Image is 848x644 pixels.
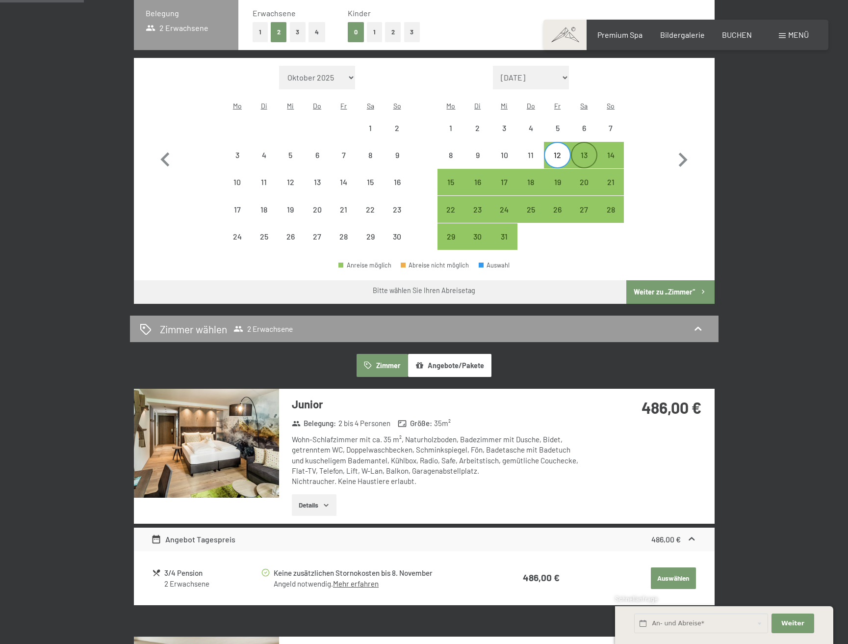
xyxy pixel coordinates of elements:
[331,223,357,250] div: Abreise nicht möglich
[367,22,382,42] button: 1
[651,567,696,589] button: Auswählen
[367,102,374,110] abbr: Samstag
[544,169,570,195] div: Abreise möglich
[517,196,544,222] div: Thu Dec 25 2025
[544,169,570,195] div: Fri Dec 19 2025
[517,169,544,195] div: Abreise möglich
[224,142,251,168] div: Mon Nov 03 2025
[340,102,347,110] abbr: Freitag
[358,206,383,230] div: 22
[491,142,517,168] div: Abreise nicht möglich
[225,178,250,203] div: 10
[357,354,408,376] button: Zimmer
[607,102,615,110] abbr: Sonntag
[597,142,624,168] div: Abreise möglich
[357,115,384,141] div: Sat Nov 01 2025
[385,151,409,176] div: 9
[437,115,464,141] div: Abreise nicht möglich
[722,30,752,39] span: BUCHEN
[385,178,409,203] div: 16
[305,233,330,257] div: 27
[491,142,517,168] div: Wed Dec 10 2025
[437,169,464,195] div: Mon Dec 15 2025
[134,389,279,498] img: mss_renderimg.php
[274,579,478,589] div: Angeld notwendig.
[151,66,180,250] button: Vorheriger Monat
[398,418,432,429] strong: Größe :
[331,223,357,250] div: Fri Nov 28 2025
[305,206,330,230] div: 20
[251,196,277,222] div: Abreise nicht möglich
[151,534,235,545] div: Angebot Tagespreis
[492,178,516,203] div: 17
[304,196,331,222] div: Abreise nicht möglich
[597,30,642,39] a: Premium Spa
[517,169,544,195] div: Thu Dec 18 2025
[338,418,390,429] span: 2 bis 4 Personen
[357,196,384,222] div: Abreise nicht möglich
[277,223,304,250] div: Wed Nov 26 2025
[465,151,490,176] div: 9
[225,233,250,257] div: 24
[642,398,701,417] strong: 486,00 €
[357,196,384,222] div: Sat Nov 22 2025
[253,8,296,18] span: Erwachsene
[491,196,517,222] div: Wed Dec 24 2025
[251,169,277,195] div: Tue Nov 11 2025
[331,142,357,168] div: Abreise nicht möglich
[277,142,304,168] div: Wed Nov 05 2025
[438,233,463,257] div: 29
[357,142,384,168] div: Abreise nicht möglich
[518,206,543,230] div: 25
[290,22,306,42] button: 3
[437,142,464,168] div: Mon Dec 08 2025
[544,142,570,168] div: Abreise möglich
[465,206,490,230] div: 23
[384,223,410,250] div: Sun Nov 30 2025
[492,206,516,230] div: 24
[492,151,516,176] div: 10
[292,494,336,516] button: Details
[544,115,570,141] div: Fri Dec 05 2025
[278,206,303,230] div: 19
[384,223,410,250] div: Abreise nicht möglich
[465,178,490,203] div: 16
[404,22,420,42] button: 3
[271,22,287,42] button: 2
[134,528,715,551] div: Angebot Tagespreis486,00 €
[523,572,560,583] strong: 486,00 €
[384,142,410,168] div: Abreise nicht möglich
[437,142,464,168] div: Abreise nicht möglich
[251,169,277,195] div: Abreise nicht möglich
[305,178,330,203] div: 13
[408,354,491,376] button: Angebote/Pakete
[278,178,303,203] div: 12
[233,324,293,334] span: 2 Erwachsene
[224,169,251,195] div: Abreise nicht möglich
[146,8,227,19] h3: Belegung
[224,223,251,250] div: Mon Nov 24 2025
[464,115,491,141] div: Abreise nicht möglich
[384,115,410,141] div: Abreise nicht möglich
[545,124,569,149] div: 5
[434,418,451,429] span: 35 m²
[277,169,304,195] div: Abreise nicht möglich
[545,206,569,230] div: 26
[597,115,624,141] div: Abreise nicht möglich
[464,223,491,250] div: Abreise möglich
[331,169,357,195] div: Abreise nicht möglich
[277,142,304,168] div: Abreise nicht möglich
[571,196,597,222] div: Abreise möglich
[304,196,331,222] div: Thu Nov 20 2025
[357,223,384,250] div: Sat Nov 29 2025
[384,169,410,195] div: Abreise nicht möglich
[292,397,584,412] h3: Junior
[572,124,596,149] div: 6
[479,262,510,268] div: Auswahl
[544,142,570,168] div: Fri Dec 12 2025
[437,115,464,141] div: Mon Dec 01 2025
[465,233,490,257] div: 30
[438,178,463,203] div: 15
[224,169,251,195] div: Mon Nov 10 2025
[338,262,391,268] div: Anreise möglich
